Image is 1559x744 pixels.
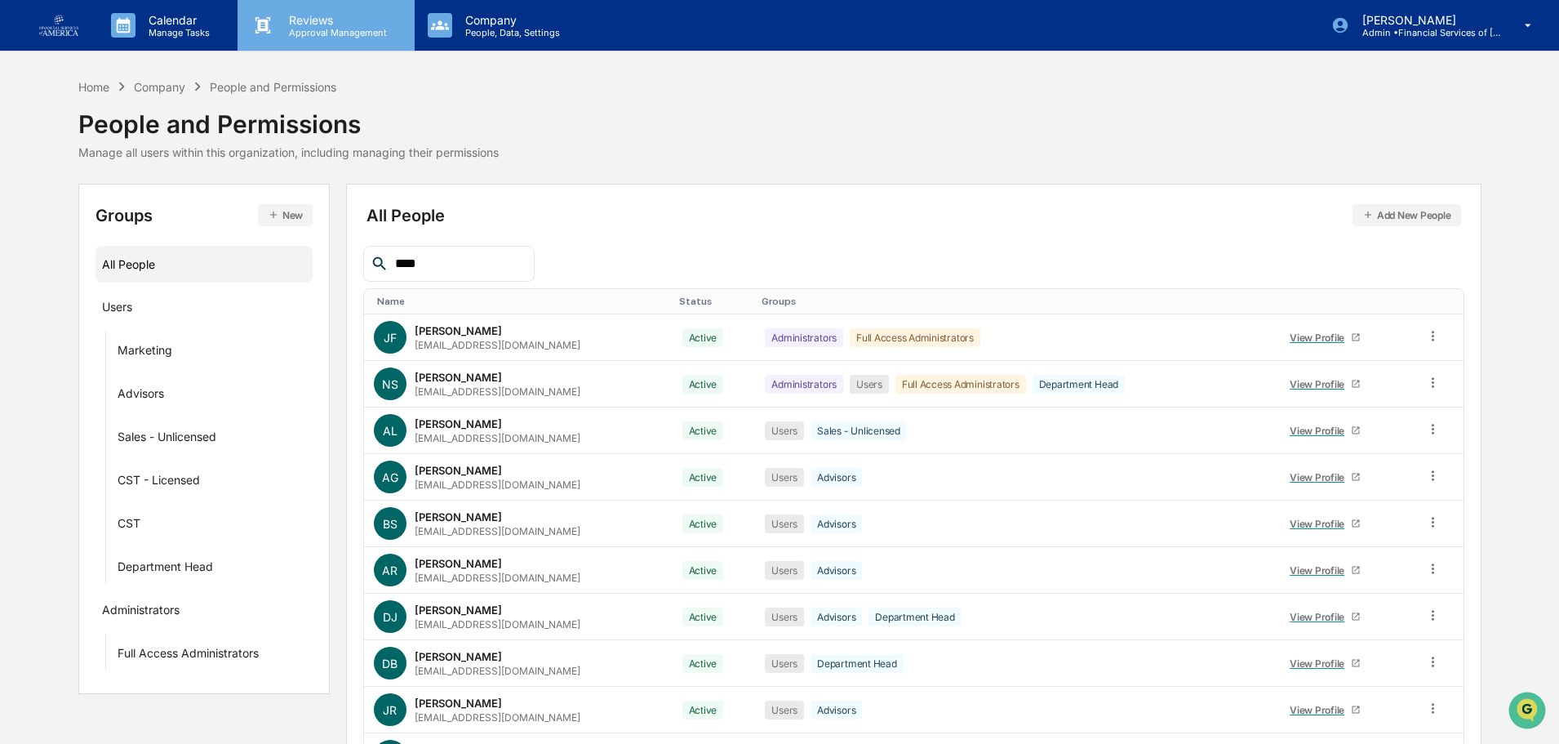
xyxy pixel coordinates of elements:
div: Toggle SortBy [377,296,666,307]
div: [PERSON_NAME] [415,371,502,384]
div: Active [682,654,724,673]
div: [PERSON_NAME] [415,697,502,710]
a: 🗄️Attestations [112,199,209,229]
iframe: Open customer support [1507,690,1551,734]
span: DB [382,657,398,670]
div: Company [134,80,185,94]
span: AG [382,470,398,484]
div: View Profile [1290,518,1351,530]
div: Users [765,421,804,440]
span: DJ [383,610,398,624]
div: Administrators [765,375,843,394]
div: View Profile [1290,704,1351,716]
div: View Profile [1290,332,1351,344]
div: [EMAIL_ADDRESS][DOMAIN_NAME] [415,385,580,398]
div: Active [682,328,724,347]
div: View Profile [1290,611,1351,623]
a: 🔎Data Lookup [10,230,109,260]
div: Advisors [811,608,862,626]
div: Active [682,608,724,626]
div: Advisors [811,515,862,533]
div: Users [765,468,804,487]
p: Calendar [135,13,218,27]
div: All People [366,204,1461,226]
div: Active [682,561,724,580]
div: Active [682,515,724,533]
div: Full Access Administrators [895,375,1026,394]
div: People and Permissions [210,80,336,94]
div: Administrators [102,603,180,622]
div: [PERSON_NAME] [415,557,502,570]
div: Active [682,375,724,394]
a: View Profile [1283,651,1368,676]
div: View Profile [1290,471,1351,483]
div: Marketing [118,343,172,363]
div: Users [102,300,132,319]
p: People, Data, Settings [452,27,568,38]
div: CST - Licensed [118,473,200,492]
div: Toggle SortBy [762,296,1266,307]
span: JF [384,331,397,345]
p: How can we help? [16,34,297,60]
span: AR [382,564,398,577]
a: View Profile [1283,604,1368,630]
div: Home [78,80,109,94]
div: 🔎 [16,238,29,252]
p: Admin • Financial Services of [GEOGRAPHIC_DATA] [1349,27,1501,38]
div: Sales - Unlicensed [118,430,216,449]
div: Advisors [811,468,862,487]
div: Full Access Administrators [850,328,980,347]
div: Department Head [868,608,961,626]
a: View Profile [1283,697,1368,723]
div: Groups [95,204,313,226]
div: Users [765,515,804,533]
div: Full Access Administrators [118,646,259,666]
div: Users [765,561,804,580]
div: Start new chat [56,125,268,141]
div: Toggle SortBy [1280,296,1410,307]
div: Toggle SortBy [679,296,749,307]
div: View Profile [1290,657,1351,670]
button: Add New People [1352,204,1461,226]
div: Sales - Unlicensed [811,421,907,440]
img: 1746055101610-c473b297-6a78-478c-a979-82029cc54cd1 [16,125,46,154]
div: Users [765,701,804,719]
div: View Profile [1290,564,1351,577]
div: Administrators [765,328,843,347]
div: Advisors [811,701,862,719]
div: We're available if you need us! [56,141,207,154]
div: Active [682,421,724,440]
div: [EMAIL_ADDRESS][DOMAIN_NAME] [415,711,580,724]
span: BS [383,517,398,531]
div: All People [102,251,307,278]
div: [PERSON_NAME] [415,604,502,617]
div: [EMAIL_ADDRESS][DOMAIN_NAME] [415,572,580,584]
span: JR [383,703,397,717]
div: 🗄️ [118,207,131,221]
div: [EMAIL_ADDRESS][DOMAIN_NAME] [415,479,580,491]
div: People and Permissions [78,96,499,139]
div: Active [682,701,724,719]
div: [EMAIL_ADDRESS][DOMAIN_NAME] [415,339,580,351]
span: NS [382,377,398,391]
div: Active [682,468,724,487]
a: View Profile [1283,325,1368,350]
p: Company [452,13,568,27]
p: [PERSON_NAME] [1349,13,1501,27]
div: [PERSON_NAME] [415,417,502,430]
a: View Profile [1283,418,1368,443]
div: [PERSON_NAME] [415,464,502,477]
span: AL [383,424,398,438]
p: Approval Management [276,27,395,38]
a: View Profile [1283,465,1368,490]
div: [PERSON_NAME] [415,324,502,337]
div: View Profile [1290,378,1351,390]
span: Preclearance [33,206,105,222]
div: [PERSON_NAME] [415,510,502,523]
div: Manage all users within this organization, including managing their permissions [78,145,499,159]
div: Department Head [118,559,213,579]
span: Attestations [135,206,202,222]
a: View Profile [1283,372,1368,397]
